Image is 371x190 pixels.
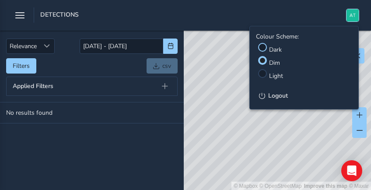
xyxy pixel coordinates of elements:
[147,58,178,74] a: csv
[346,9,359,21] img: diamond-layout
[6,58,36,74] button: Filters
[256,32,299,41] label: Colour Scheme:
[256,88,352,103] button: Logout
[269,59,280,67] label: Dim
[269,72,283,80] label: Light
[269,46,282,54] label: Dark
[341,160,362,181] div: Open Intercom Messenger
[268,91,288,100] span: Logout
[40,11,79,23] span: Detections
[13,83,53,89] span: Applied Filters
[7,39,40,53] span: Relevance
[40,39,54,53] div: Sort by Date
